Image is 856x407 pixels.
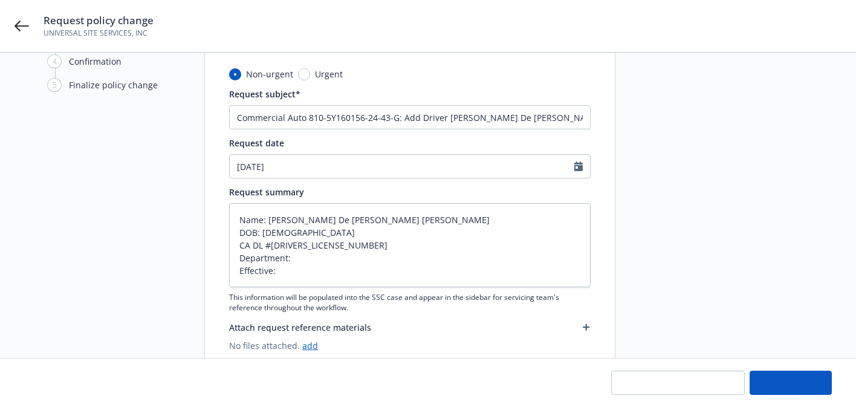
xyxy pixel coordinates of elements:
button: Save progress and exit [611,371,745,395]
span: Non-urgent [246,68,293,80]
span: UNIVERSAL SITE SERVICES, INC [44,28,154,39]
span: Request policy change [44,13,154,28]
span: Request subject* [229,88,300,100]
input: Urgent [298,68,310,80]
span: Save progress and exit [631,377,725,388]
textarea: Name: [PERSON_NAME] De [PERSON_NAME] [PERSON_NAME] DOB: [DEMOGRAPHIC_DATA] CA DL #[DRIVERS_LICENS... [229,203,591,287]
div: 5 [47,78,62,92]
button: Continue [750,371,832,395]
span: Request summary [229,186,304,198]
span: Continue [772,377,810,388]
span: Urgent [315,68,343,80]
svg: Calendar [574,161,583,171]
span: This information will be populated into the SSC case and appear in the sidebar for servicing team... [229,292,591,313]
div: Confirmation [69,55,122,68]
input: Non-urgent [229,68,241,80]
span: Attach request reference materials [229,321,371,334]
div: Finalize policy change [69,79,158,91]
input: MM/DD/YYYY [230,155,574,178]
span: No files attached. [229,339,591,352]
span: Request date [229,137,284,149]
div: 4 [47,54,62,68]
input: The subject will appear in the summary list view for quick reference. [229,105,591,129]
a: add [302,340,318,351]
